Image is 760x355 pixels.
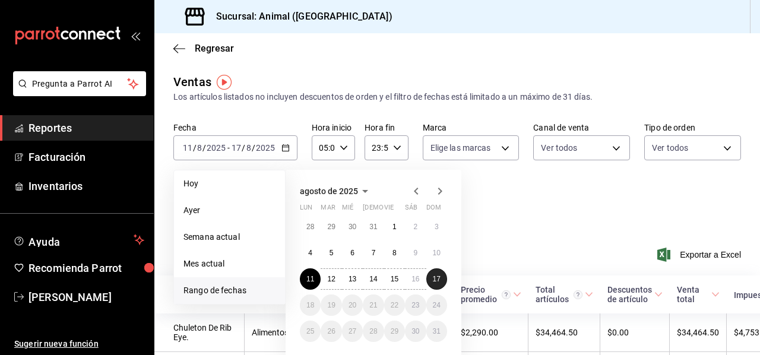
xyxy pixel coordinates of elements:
[8,86,146,99] a: Pregunta a Parrot AI
[405,242,426,264] button: 9 de agosto de 2025
[327,223,335,231] abbr: 29 de julio de 2025
[607,285,663,304] span: Descuentos de artículo
[536,285,582,304] div: Total artículos
[677,285,709,304] div: Venta total
[363,216,384,237] button: 31 de julio de 2025
[195,43,234,54] span: Regresar
[131,31,140,40] button: open_drawer_menu
[183,258,275,270] span: Mes actual
[392,249,397,257] abbr: 8 de agosto de 2025
[411,327,419,335] abbr: 30 de agosto de 2025
[405,294,426,316] button: 23 de agosto de 2025
[246,143,252,153] input: --
[433,249,441,257] abbr: 10 de agosto de 2025
[363,268,384,290] button: 14 de agosto de 2025
[183,204,275,217] span: Ayer
[300,321,321,342] button: 25 de agosto de 2025
[405,321,426,342] button: 30 de agosto de 2025
[154,313,245,352] td: Chuleton De Rib Eye.
[330,249,334,257] abbr: 5 de agosto de 2025
[384,204,394,216] abbr: viernes
[327,301,335,309] abbr: 19 de agosto de 2025
[660,248,741,262] button: Exportar a Excel
[349,275,356,283] abbr: 13 de agosto de 2025
[363,321,384,342] button: 28 de agosto de 2025
[321,268,341,290] button: 12 de agosto de 2025
[363,204,433,216] abbr: jueves
[321,294,341,316] button: 19 de agosto de 2025
[536,285,593,304] span: Total artículos
[321,242,341,264] button: 5 de agosto de 2025
[384,268,405,290] button: 15 de agosto de 2025
[242,143,245,153] span: /
[227,143,230,153] span: -
[677,285,720,304] span: Venta total
[426,321,447,342] button: 31 de agosto de 2025
[574,290,582,299] svg: El total artículos considera cambios de precios en los artículos así como costos adicionales por ...
[384,242,405,264] button: 8 de agosto de 2025
[300,242,321,264] button: 4 de agosto de 2025
[28,178,144,194] span: Inventarios
[306,223,314,231] abbr: 28 de julio de 2025
[433,275,441,283] abbr: 17 de agosto de 2025
[183,178,275,190] span: Hoy
[173,123,297,132] label: Fecha
[306,275,314,283] abbr: 11 de agosto de 2025
[28,233,129,247] span: Ayuda
[206,143,226,153] input: ----
[300,184,372,198] button: agosto de 2025
[384,294,405,316] button: 22 de agosto de 2025
[300,268,321,290] button: 11 de agosto de 2025
[349,327,356,335] abbr: 27 de agosto de 2025
[652,142,688,154] span: Ver todos
[430,142,491,154] span: Elige las marcas
[342,321,363,342] button: 27 de agosto de 2025
[391,301,398,309] abbr: 22 de agosto de 2025
[28,149,144,165] span: Facturación
[411,275,419,283] abbr: 16 de agosto de 2025
[405,204,417,216] abbr: sábado
[245,313,299,352] td: Alimentos
[193,143,197,153] span: /
[405,216,426,237] button: 2 de agosto de 2025
[207,9,392,24] h3: Sucursal: Animal ([GEOGRAPHIC_DATA])
[350,249,354,257] abbr: 6 de agosto de 2025
[327,275,335,283] abbr: 12 de agosto de 2025
[411,301,419,309] abbr: 23 de agosto de 2025
[426,268,447,290] button: 17 de agosto de 2025
[321,321,341,342] button: 26 de agosto de 2025
[533,123,630,132] label: Canal de venta
[349,223,356,231] abbr: 30 de julio de 2025
[607,285,652,304] div: Descuentos de artículo
[363,242,384,264] button: 7 de agosto de 2025
[426,242,447,264] button: 10 de agosto de 2025
[28,120,144,136] span: Reportes
[321,204,335,216] abbr: martes
[255,143,275,153] input: ----
[391,275,398,283] abbr: 15 de agosto de 2025
[300,204,312,216] abbr: lunes
[342,204,353,216] abbr: miércoles
[384,321,405,342] button: 29 de agosto de 2025
[369,275,377,283] abbr: 14 de agosto de 2025
[13,71,146,96] button: Pregunta a Parrot AI
[342,242,363,264] button: 6 de agosto de 2025
[528,313,600,352] td: $34,464.50
[32,78,128,90] span: Pregunta a Parrot AI
[372,249,376,257] abbr: 7 de agosto de 2025
[644,123,741,132] label: Tipo de orden
[369,327,377,335] abbr: 28 de agosto de 2025
[423,123,520,132] label: Marca
[306,301,314,309] abbr: 18 de agosto de 2025
[202,143,206,153] span: /
[321,216,341,237] button: 29 de julio de 2025
[433,301,441,309] abbr: 24 de agosto de 2025
[173,73,211,91] div: Ventas
[217,75,232,90] img: Tooltip marker
[300,186,358,196] span: agosto de 2025
[173,91,741,103] div: Los artículos listados no incluyen descuentos de orden y el filtro de fechas está limitado a un m...
[306,327,314,335] abbr: 25 de agosto de 2025
[342,268,363,290] button: 13 de agosto de 2025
